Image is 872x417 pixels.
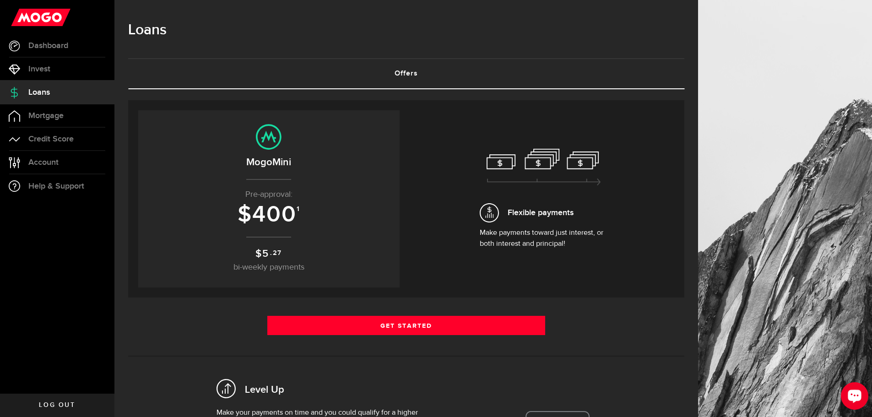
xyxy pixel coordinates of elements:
[252,201,297,228] span: 400
[508,206,574,219] span: Flexible payments
[28,182,84,190] span: Help & Support
[255,248,262,260] span: $
[238,201,252,228] span: $
[233,263,304,271] span: bi-weekly payments
[39,402,75,408] span: Log out
[297,205,300,213] sup: 1
[267,316,546,335] a: Get Started
[480,227,608,249] p: Make payments toward just interest, or both interest and principal!
[128,58,684,89] ul: Tabs Navigation
[28,42,68,50] span: Dashboard
[245,383,284,397] h2: Level Up
[147,189,390,201] p: Pre-approval:
[262,248,269,260] span: 5
[28,112,64,120] span: Mortgage
[147,155,390,170] h2: MogoMini
[834,379,872,417] iframe: LiveChat chat widget
[28,158,59,167] span: Account
[128,59,684,88] a: Offers
[28,88,50,97] span: Loans
[128,18,684,42] h1: Loans
[270,248,282,258] sup: .27
[28,135,74,143] span: Credit Score
[28,65,50,73] span: Invest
